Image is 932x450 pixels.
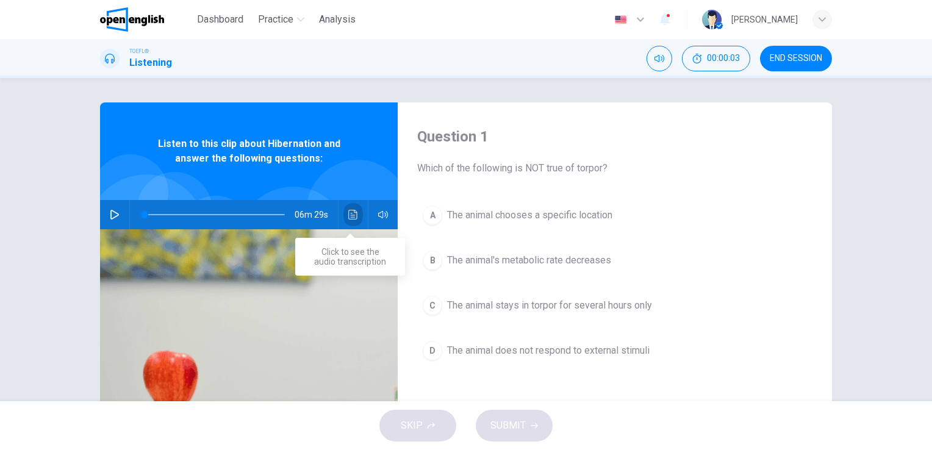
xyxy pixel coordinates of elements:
[100,7,164,32] img: OpenEnglish logo
[319,12,356,27] span: Analysis
[682,46,750,71] div: Hide
[613,15,628,24] img: en
[417,127,812,146] h4: Question 1
[447,343,650,358] span: The animal does not respond to external stimuli
[447,208,612,223] span: The animal chooses a specific location
[140,137,358,166] span: Listen to this clip about Hibernation and answer the following questions:
[760,46,832,71] button: END SESSION
[295,200,338,229] span: 06m 29s
[417,161,812,176] span: Which of the following is NOT true of torpor?
[770,54,822,63] span: END SESSION
[314,9,360,30] button: Analysis
[295,238,405,276] div: Click to see the audio transcription
[417,335,812,366] button: DThe animal does not respond to external stimuli
[258,12,293,27] span: Practice
[343,200,363,229] button: Click to see the audio transcription
[423,341,442,360] div: D
[731,12,798,27] div: [PERSON_NAME]
[423,205,442,225] div: A
[129,55,172,70] h1: Listening
[447,298,652,313] span: The animal stays in torpor for several hours only
[417,245,812,276] button: BThe animal's metabolic rate decreases
[702,10,722,29] img: Profile picture
[417,200,812,230] button: AThe animal chooses a specific location
[682,46,750,71] button: 00:00:03
[129,47,149,55] span: TOEFL®
[423,251,442,270] div: B
[447,253,611,268] span: The animal's metabolic rate decreases
[100,7,192,32] a: OpenEnglish logo
[417,290,812,321] button: CThe animal stays in torpor for several hours only
[707,54,740,63] span: 00:00:03
[192,9,248,30] button: Dashboard
[253,9,309,30] button: Practice
[423,296,442,315] div: C
[647,46,672,71] div: Mute
[197,12,243,27] span: Dashboard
